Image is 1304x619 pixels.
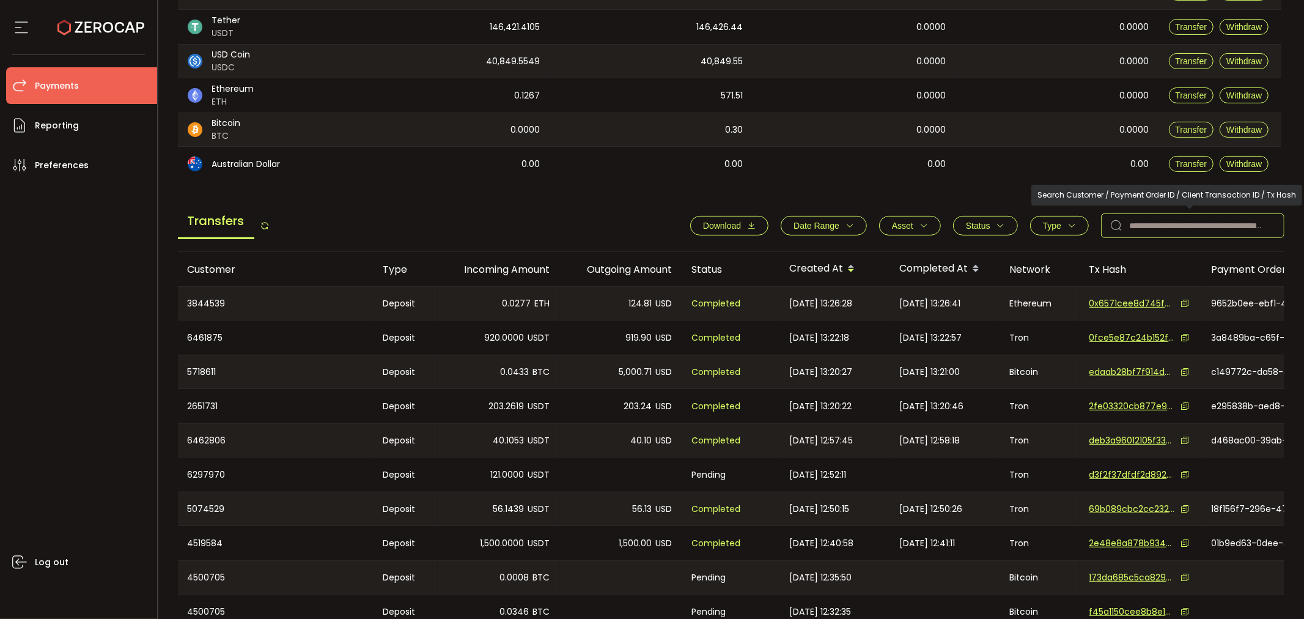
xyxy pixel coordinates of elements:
img: btc_portfolio.svg [188,122,202,137]
div: 3844539 [178,287,374,320]
div: 2651731 [178,389,374,423]
div: 4519584 [178,526,374,560]
span: Asset [892,221,913,231]
span: 146,421.4105 [490,20,540,34]
span: 0.1267 [515,89,540,103]
span: USDT [528,502,550,516]
span: Completed [692,365,741,379]
button: Download [690,216,768,235]
div: Tron [1000,526,1080,560]
span: 0.00 [522,157,540,171]
div: Deposit [374,458,438,492]
span: Australian Dollar [212,158,281,171]
span: [DATE] 12:41:11 [900,536,956,550]
button: Asset [879,216,941,235]
span: [DATE] 13:22:57 [900,331,962,345]
div: 5074529 [178,492,374,525]
button: Transfer [1169,122,1214,138]
button: Transfer [1169,87,1214,103]
div: Chat Widget [1163,487,1304,619]
button: Status [953,216,1018,235]
span: 56.13 [633,502,652,516]
span: 146,426.44 [697,20,743,34]
span: 173da685c5ca82980f6d0785f98b8c5fa1d4302e6cf2378a63fc0a3323d6a434 [1089,571,1175,584]
div: Ethereum [1000,287,1080,320]
span: f45a1150cee8b8e103ce6ca82a35085cdea672e72056b531f2bb0021d190a6bf [1089,606,1175,618]
span: Completed [692,399,741,413]
span: USDT [528,399,550,413]
span: [DATE] 12:35:50 [790,571,852,585]
div: Deposit [374,355,438,388]
span: e295838b-aed8-4786-bc18-84f1e9ca4306 [1212,400,1297,413]
div: Deposit [374,492,438,525]
div: 6297970 [178,458,374,492]
span: Bitcoin [212,117,241,130]
span: 0.0000 [1120,123,1149,137]
span: Pending [692,605,726,619]
button: Transfer [1169,53,1214,69]
span: Transfer [1176,125,1207,135]
span: BTC [212,130,241,143]
span: 0.0000 [1120,20,1149,34]
div: 5718611 [178,355,374,388]
span: [DATE] 12:40:58 [790,536,854,550]
span: BTC [533,605,550,619]
span: Withdraw [1226,159,1262,169]
button: Withdraw [1220,122,1269,138]
span: 121.0000 [491,468,525,482]
button: Withdraw [1220,87,1269,103]
span: Date Range [794,221,839,231]
span: Type [1043,221,1061,231]
div: Tx Hash [1080,262,1202,276]
span: 3a8489ba-c65f-463c-8567-d42d2cd150bc [1212,332,1297,344]
span: Completed [692,502,741,516]
span: [DATE] 12:32:35 [790,605,852,619]
div: Deposit [374,287,438,320]
span: 40.10 [631,434,652,448]
span: Reporting [35,117,79,135]
span: USD Coin [212,48,251,61]
span: Withdraw [1226,22,1262,32]
span: 0.0000 [917,54,946,69]
div: Deposit [374,321,438,355]
div: Customer [178,262,374,276]
span: [DATE] 13:21:00 [900,365,960,379]
img: usdc_portfolio.svg [188,54,202,69]
span: Withdraw [1226,91,1262,100]
img: eth_portfolio.svg [188,88,202,103]
span: 0.0000 [917,123,946,137]
span: 203.2619 [489,399,525,413]
div: Outgoing Amount [560,262,682,276]
span: USD [656,536,672,550]
span: 919.90 [626,331,652,345]
span: 2fe03320cb877e9f760a01e2c154e46c082f7362b98f4116b594d9f265019a7f [1089,400,1175,413]
span: 0.00 [928,157,946,171]
span: [DATE] 12:52:11 [790,468,847,482]
span: 124.81 [629,297,652,311]
span: 40,849.5549 [487,54,540,69]
span: 0.30 [726,123,743,137]
span: USDT [528,536,550,550]
span: Completed [692,331,741,345]
span: 0.0008 [500,571,529,585]
span: 0.0277 [503,297,531,311]
div: 6461875 [178,321,374,355]
span: 1,500.0000 [481,536,525,550]
span: Transfer [1176,159,1207,169]
div: Tron [1000,321,1080,355]
span: Transfer [1176,56,1207,66]
button: Withdraw [1220,156,1269,172]
span: 0.0346 [500,605,529,619]
span: BTC [533,571,550,585]
span: USD [656,502,672,516]
span: Completed [692,536,741,550]
span: 0.0000 [511,123,540,137]
span: ETH [212,95,254,108]
button: Transfer [1169,156,1214,172]
span: 0.0000 [1120,54,1149,69]
span: Tether [212,14,241,27]
span: 0.0000 [917,20,946,34]
img: usdt_portfolio.svg [188,20,202,34]
span: c149772c-da58-420b-bbd1-dd5cb2bf7ccd [1212,366,1297,379]
span: USDT [528,331,550,345]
